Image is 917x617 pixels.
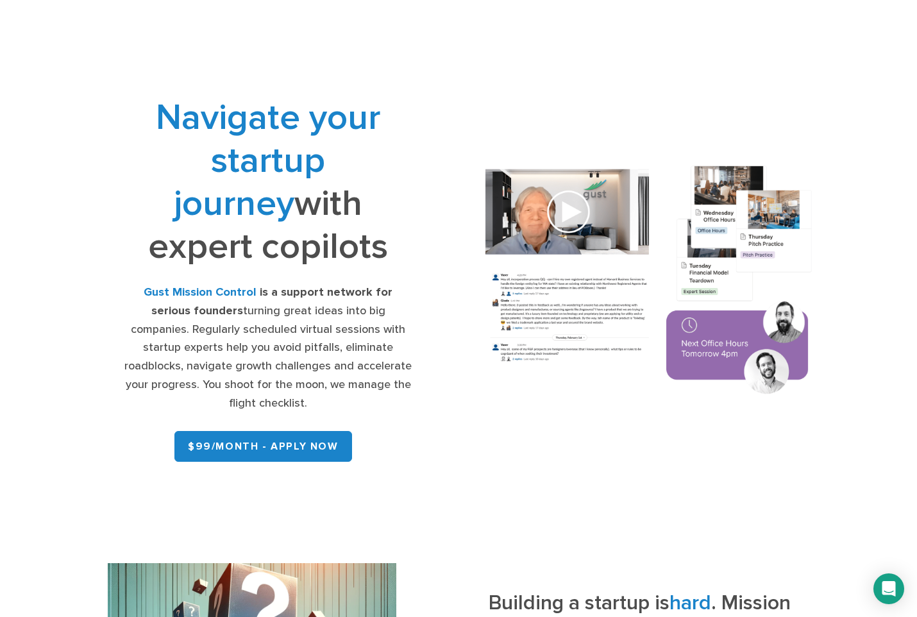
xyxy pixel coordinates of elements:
[468,153,830,410] img: Composition of calendar events, a video call presentation, and chat rooms
[873,573,904,604] div: Open Intercom Messenger
[669,591,711,615] span: hard
[156,96,380,225] span: Navigate your startup journey
[124,283,413,413] div: turning great ideas into big companies. Regularly scheduled virtual sessions with startup experts...
[151,285,393,317] strong: is a support network for serious founders
[144,285,257,299] strong: Gust Mission Control
[174,431,352,462] a: $99/month - APPLY NOW
[124,96,413,268] h1: with expert copilots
